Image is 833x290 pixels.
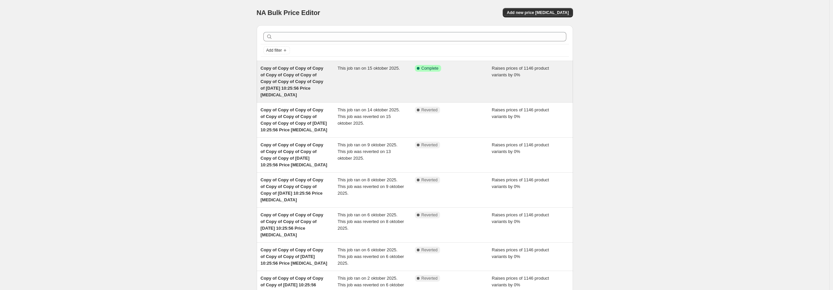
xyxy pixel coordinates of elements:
[261,142,327,167] span: Copy of Copy of Copy of Copy of Copy of Copy of Copy of Copy of Copy of [DATE] 10:25:56 Price [ME...
[492,276,549,287] span: Raises prices of 1146 product variants by 0%
[338,107,400,126] span: This job ran on 14 oktober 2025. This job was reverted on 15 oktober 2025.
[263,46,290,54] button: Add filter
[421,212,438,218] span: Reverted
[492,212,549,224] span: Raises prices of 1146 product variants by 0%
[503,8,573,17] button: Add new price [MEDICAL_DATA]
[421,276,438,281] span: Reverted
[507,10,569,15] span: Add new price [MEDICAL_DATA]
[492,177,549,189] span: Raises prices of 1146 product variants by 0%
[338,142,398,161] span: This job ran on 9 oktober 2025. This job was reverted on 13 oktober 2025.
[492,142,549,154] span: Raises prices of 1146 product variants by 0%
[266,48,282,53] span: Add filter
[261,107,327,132] span: Copy of Copy of Copy of Copy of Copy of Copy of Copy of Copy of Copy of Copy of [DATE] 10:25:56 P...
[492,107,549,119] span: Raises prices of 1146 product variants by 0%
[421,107,438,113] span: Reverted
[421,66,438,71] span: Complete
[421,142,438,148] span: Reverted
[338,177,404,196] span: This job ran on 8 oktober 2025. This job was reverted on 9 oktober 2025.
[338,212,404,231] span: This job ran on 6 oktober 2025. This job was reverted on 8 oktober 2025.
[261,66,323,97] span: Copy of Copy of Copy of Copy of Copy of Copy of Copy of Copy of Copy of Copy of Copy of [DATE] 10...
[492,247,549,259] span: Raises prices of 1146 product variants by 0%
[421,247,438,253] span: Reverted
[261,212,323,237] span: Copy of Copy of Copy of Copy of Copy of Copy of Copy of [DATE] 10:25:56 Price [MEDICAL_DATA]
[261,247,327,266] span: Copy of Copy of Copy of Copy of Copy of Copy of [DATE] 10:25:56 Price [MEDICAL_DATA]
[261,177,323,202] span: Copy of Copy of Copy of Copy of Copy of Copy of Copy of Copy of [DATE] 10:25:56 Price [MEDICAL_DATA]
[421,177,438,183] span: Reverted
[338,247,404,266] span: This job ran on 6 oktober 2025. This job was reverted on 6 oktober 2025.
[338,66,400,71] span: This job ran on 15 oktober 2025.
[257,9,320,16] span: NA Bulk Price Editor
[492,66,549,77] span: Raises prices of 1146 product variants by 0%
